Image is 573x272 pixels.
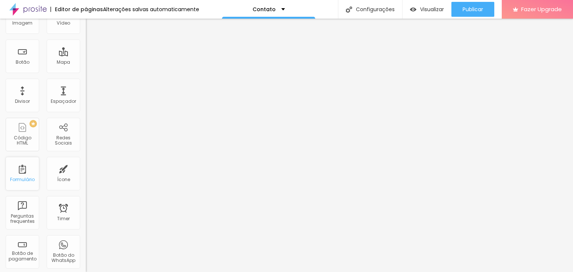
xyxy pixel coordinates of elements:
[57,177,70,182] div: Ícone
[15,99,30,104] div: Divisor
[12,20,32,26] div: Imagem
[521,6,562,12] span: Fazer Upgrade
[48,135,78,146] div: Redes Sociais
[57,20,70,26] div: Vídeo
[48,253,78,263] div: Botão do WhatsApp
[10,177,35,182] div: Formulário
[7,251,37,262] div: Botão de pagamento
[346,6,352,13] img: Icone
[50,7,103,12] div: Editor de páginas
[451,2,494,17] button: Publicar
[7,135,37,146] div: Código HTML
[57,216,70,221] div: Timer
[57,60,70,65] div: Mapa
[7,214,37,224] div: Perguntas frequentes
[463,6,483,12] span: Publicar
[410,6,416,13] img: view-1.svg
[103,7,199,12] div: Alterações salvas automaticamente
[420,6,444,12] span: Visualizar
[403,2,451,17] button: Visualizar
[51,99,76,104] div: Espaçador
[16,60,29,65] div: Botão
[253,7,276,12] p: Contato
